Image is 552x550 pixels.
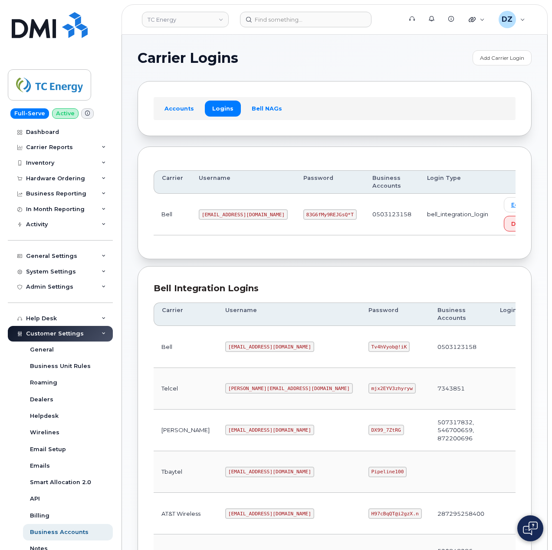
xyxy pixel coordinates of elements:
a: Edit [504,197,530,212]
td: Telcel [154,368,217,410]
td: Tbaytel [154,451,217,493]
code: 83G6fMy9REJGsQ*T [303,209,357,220]
code: [EMAIL_ADDRESS][DOMAIN_NAME] [225,467,314,477]
code: [PERSON_NAME][EMAIL_ADDRESS][DOMAIN_NAME] [225,383,353,394]
a: Logins [205,101,241,116]
td: AT&T Wireless [154,493,217,534]
td: 507317832, 546700659, 872200696 [430,410,492,451]
code: [EMAIL_ADDRESS][DOMAIN_NAME] [225,425,314,435]
td: [PERSON_NAME] [154,410,217,451]
th: Business Accounts [365,170,419,194]
a: Bell NAGs [244,101,289,116]
td: bell_integration_login [419,194,496,235]
th: Login Type [419,170,496,194]
code: DX99_7ZtRG [368,425,404,435]
td: Bell [154,194,191,235]
th: Password [361,303,430,326]
td: 0503123158 [430,326,492,368]
td: 287295258400 [430,493,492,534]
code: [EMAIL_ADDRESS][DOMAIN_NAME] [225,342,314,352]
th: Username [191,170,296,194]
code: mjx2EYV3zhyryw [368,383,416,394]
td: Bell [154,326,217,368]
span: Delete [511,220,531,228]
code: Pipeline100 [368,467,407,477]
th: Carrier [154,303,217,326]
td: 7343851 [430,368,492,410]
img: Open chat [523,521,538,535]
span: Carrier Logins [138,52,238,65]
a: Add Carrier Login [473,50,532,65]
code: [EMAIL_ADDRESS][DOMAIN_NAME] [225,508,314,519]
th: Password [296,170,365,194]
a: Accounts [157,101,201,116]
th: Carrier [154,170,191,194]
code: [EMAIL_ADDRESS][DOMAIN_NAME] [199,209,288,220]
th: Business Accounts [430,303,492,326]
button: Delete [504,216,539,231]
code: Tv4hVyob@!iK [368,342,410,352]
th: Username [217,303,361,326]
div: Bell Integration Logins [154,282,516,295]
code: H97cBqQT@i2gzX.n [368,508,422,519]
td: 0503123158 [365,194,419,235]
th: Login Type [492,303,550,326]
